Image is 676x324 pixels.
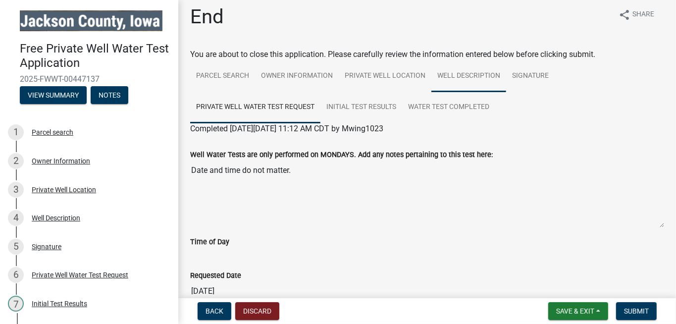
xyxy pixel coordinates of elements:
[8,124,24,140] div: 1
[506,60,555,92] a: Signature
[91,86,128,104] button: Notes
[32,129,73,136] div: Parcel search
[556,307,594,315] span: Save & Exit
[616,302,657,320] button: Submit
[91,92,128,100] wm-modal-confirm: Notes
[339,60,431,92] a: Private Well Location
[20,42,170,70] h4: Free Private Well Water Test Application
[190,161,664,228] textarea: Date and time do not matter.
[190,60,255,92] a: Parcel search
[8,296,24,312] div: 7
[32,271,128,278] div: Private Well Water Test Request
[8,182,24,198] div: 3
[20,86,87,104] button: View Summary
[32,158,90,164] div: Owner Information
[198,302,231,320] button: Back
[8,210,24,226] div: 4
[190,152,493,159] label: Well Water Tests are only performed on MONDAYS. Add any notes pertaining to this test here:
[320,92,402,123] a: Initial Test Results
[548,302,608,320] button: Save & Exit
[32,243,61,250] div: Signature
[190,272,241,279] label: Requested Date
[20,92,87,100] wm-modal-confirm: Summary
[32,215,80,221] div: Well Description
[624,307,649,315] span: Submit
[619,9,630,21] i: share
[20,74,158,84] span: 2025-FWWT-00447137
[611,5,662,24] button: shareShare
[32,300,87,307] div: Initial Test Results
[8,267,24,283] div: 6
[255,60,339,92] a: Owner Information
[8,239,24,255] div: 5
[8,153,24,169] div: 2
[632,9,654,21] span: Share
[190,92,320,123] a: Private Well Water Test Request
[190,5,224,29] h1: End
[32,186,96,193] div: Private Well Location
[190,239,229,246] label: Time of Day
[235,302,279,320] button: Discard
[20,10,162,31] img: Jackson County, Iowa
[431,60,506,92] a: Well Description
[206,307,223,315] span: Back
[402,92,495,123] a: Water Test Completed
[190,124,383,133] span: Completed [DATE][DATE] 11:12 AM CDT by Mwing1023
